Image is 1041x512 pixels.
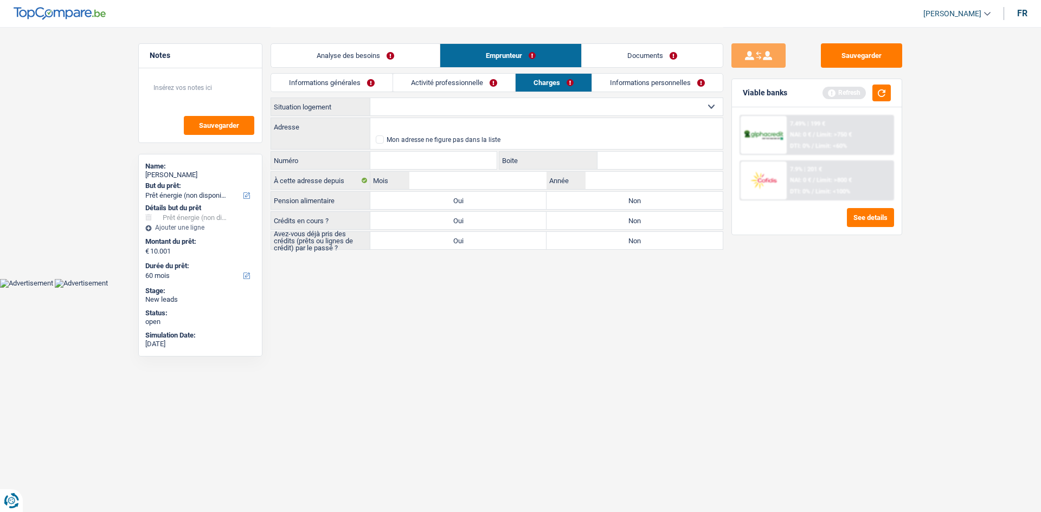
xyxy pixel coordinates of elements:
div: Status: [145,309,255,317]
div: [DATE] [145,340,255,348]
div: Name: [145,162,255,171]
a: [PERSON_NAME] [915,5,991,23]
label: Situation logement [271,98,370,115]
div: open [145,317,255,326]
span: / [813,177,815,184]
img: AlphaCredit [743,129,783,141]
div: Ajouter une ligne [145,224,255,231]
button: Sauvegarder [821,43,902,68]
label: Mois [370,172,409,189]
button: See details [847,208,894,227]
img: TopCompare Logo [14,7,106,20]
span: Limit: <60% [815,142,847,150]
a: Informations générales [271,74,393,92]
label: Crédits en cours ? [271,212,370,229]
label: Non [547,192,723,209]
img: Advertisement [55,279,108,288]
label: Avez-vous déjà pris des crédits (prêts ou lignes de crédit) par le passé ? [271,232,370,249]
div: [PERSON_NAME] [145,171,255,179]
span: Limit: >750 € [817,131,852,138]
span: Limit: <100% [815,188,850,195]
img: Cofidis [743,170,783,190]
span: DTI: 0% [790,142,810,150]
label: Oui [370,192,547,209]
label: Non [547,232,723,249]
span: € [145,247,149,256]
label: Oui [370,212,547,229]
label: But du prêt: [145,182,253,190]
span: NAI: 0 € [790,177,811,184]
label: Numéro [271,152,370,169]
div: Simulation Date: [145,331,255,340]
div: 7.49% | 199 € [790,120,825,127]
span: / [812,188,814,195]
span: / [812,142,814,150]
span: DTI: 0% [790,188,810,195]
button: Sauvegarder [184,116,254,135]
a: Charges [516,74,592,92]
div: New leads [145,295,255,304]
input: Sélectionnez votre adresse dans la barre de recherche [370,118,723,135]
div: 7.9% | 201 € [790,166,822,173]
a: Informations personnelles [592,74,723,92]
label: Pension alimentaire [271,192,370,209]
div: Mon adresse ne figure pas dans la liste [387,137,500,143]
label: À cette adresse depuis [271,172,370,189]
label: Durée du prêt: [145,262,253,270]
a: Documents [582,44,723,67]
span: / [813,131,815,138]
label: Adresse [271,118,370,135]
span: [PERSON_NAME] [923,9,981,18]
input: MM [409,172,547,189]
span: NAI: 0 € [790,131,811,138]
div: Stage: [145,287,255,295]
div: Viable banks [743,88,787,98]
label: Non [547,212,723,229]
div: fr [1017,8,1027,18]
label: Boite [499,152,598,169]
label: Montant du prêt: [145,237,253,246]
a: Emprunteur [440,44,581,67]
span: Limit: >800 € [817,177,852,184]
h5: Notes [150,51,251,60]
label: Année [547,172,585,189]
label: Oui [370,232,547,249]
div: Refresh [822,87,866,99]
div: Détails but du prêt [145,204,255,212]
a: Activité professionnelle [393,74,515,92]
a: Analyse des besoins [271,44,440,67]
input: AAAA [586,172,723,189]
span: Sauvegarder [199,122,239,129]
